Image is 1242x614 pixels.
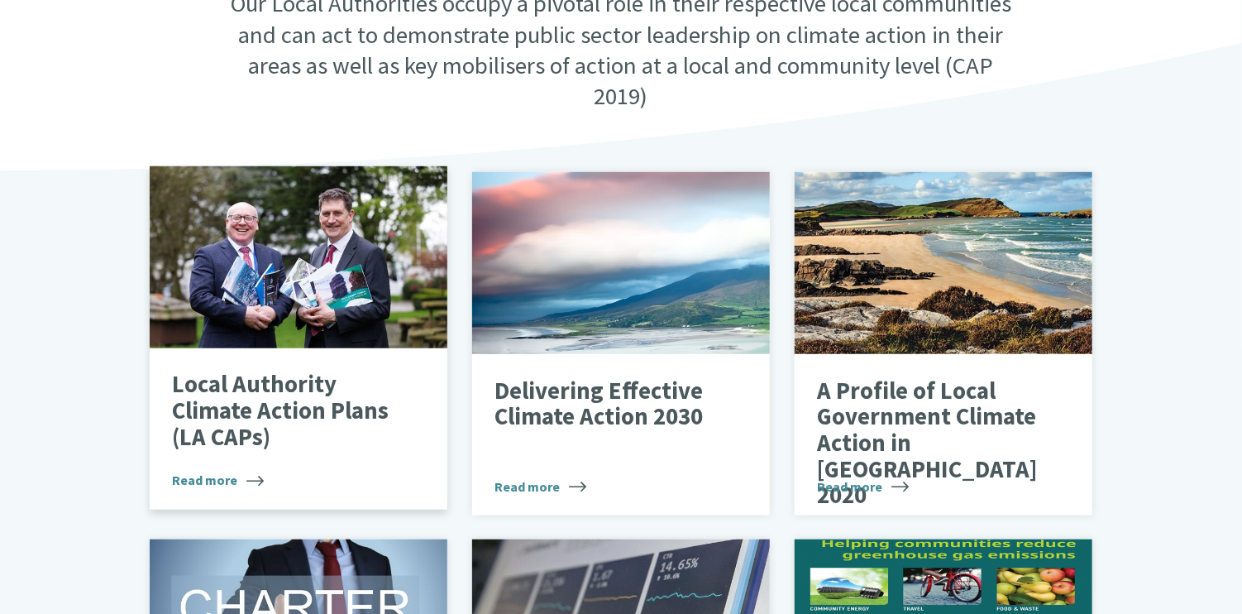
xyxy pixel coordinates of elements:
a: Local Authority Climate Action Plans (LA CAPs) Read more [150,166,447,511]
a: Delivering Effective Climate Action 2030 Read more [472,172,770,516]
p: Local Authority Climate Action Plans (LA CAPs) [172,372,399,450]
span: Read more [817,476,909,496]
span: Read more [172,470,264,490]
p: A Profile of Local Government Climate Action in [GEOGRAPHIC_DATA] 2020 [817,377,1044,508]
p: Delivering Effective Climate Action 2030 [494,377,722,429]
a: A Profile of Local Government Climate Action in [GEOGRAPHIC_DATA] 2020 Read more [795,172,1092,516]
span: Read more [494,476,586,496]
